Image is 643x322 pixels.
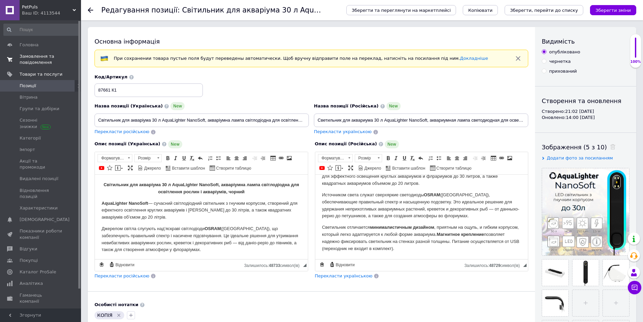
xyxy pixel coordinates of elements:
[114,262,134,268] span: Відновити
[20,205,58,211] span: Характеристики
[110,51,126,56] strong: OSRAM
[630,34,641,68] div: 100% Якість заповнення
[9,7,204,20] strong: Світильник для акваріума 30 л AquaLighter NanoSoft, акваріумна лампа світлодіодна для освітлення ...
[244,262,303,268] div: Кiлькiсть символiв
[384,154,392,162] a: Жирний (Ctrl+B)
[435,154,443,162] a: Вставити/видалити маркований список
[241,154,248,162] a: По правому краю
[143,166,161,171] span: Джерело
[95,302,138,307] b: Особисті нотатки
[542,115,629,121] div: Оновлено: 14:00 [DATE]
[453,154,461,162] a: По центру
[20,217,70,223] span: [DEMOGRAPHIC_DATA]
[468,8,492,13] span: Копіювати
[20,292,62,304] span: Гаманець компанії
[168,140,182,148] span: New
[315,175,528,259] iframe: Редактор, 18B964FB-4707-4317-AE6B-B3B084874490
[326,164,334,172] a: Вставити іконку
[510,8,578,13] i: Зберегти, перейти до списку
[628,281,641,294] button: Чат з покупцем
[97,313,112,318] span: КОПІЯ
[630,59,641,64] div: 100%
[7,26,53,31] strong: AquaLighter NanoSoft
[595,8,631,13] i: Зберегти зміни
[127,164,134,172] a: Максимізувати
[106,164,113,172] a: Вставити іконку
[506,154,513,162] a: Зображення
[357,164,382,172] a: Джерело
[364,166,381,171] span: Джерело
[269,263,280,268] span: 48733
[549,58,571,65] div: чернетка
[20,42,38,48] span: Головна
[109,18,125,23] strong: OSRAM
[122,57,169,62] strong: Магнитное крепление
[95,273,149,278] span: Перекласти російською
[20,53,62,66] span: Замовлення та повідомлення
[460,56,488,61] a: Докладніше
[95,74,128,79] span: Код/Артикул
[393,154,400,162] a: Курсив (Ctrl+I)
[590,5,636,15] button: Зберегти зміни
[401,154,408,162] a: Підкреслений (Ctrl+U)
[463,5,498,15] button: Копіювати
[314,114,528,127] input: Наприклад, H&M жіноча сукня зелена 38 розмір вечірня максі з блискітками
[20,71,62,77] span: Товари та послуги
[95,37,528,46] div: Основна інформація
[315,141,377,146] span: Опис позиції (Російська)
[318,261,326,268] a: Зробити резервну копію зараз
[542,97,629,105] div: Створення та оновлення
[225,154,232,162] a: По лівому краю
[135,154,155,162] span: Розмір
[98,164,105,172] a: Додати відео з YouTube
[542,143,629,151] div: Зображення (5 з 10)
[20,147,35,153] span: Імпорт
[22,10,81,16] div: Ваш ID: 4113544
[164,154,171,162] a: Жирний (Ctrl+B)
[498,154,505,162] a: Вставити/Редагувати посилання (Ctrl+L)
[22,4,73,10] span: PetPuls
[108,261,135,268] a: Відновити
[7,25,206,46] p: — сучасний світлодіодний світильник з гнучким корпусом, створений для ефектного освітлення кругли...
[505,5,583,15] button: Зберегти, перейти до списку
[100,54,108,63] img: :flag-ua:
[391,166,425,171] span: Вставити шаблон
[355,154,375,162] span: Розмір
[489,263,500,268] span: 48729
[95,141,160,146] span: Опис позиції (Українська)
[98,154,126,162] span: Форматування
[215,166,251,171] span: Створити таблицю
[20,228,62,240] span: Показники роботи компанії
[335,262,355,268] span: Відновити
[20,106,59,112] span: Групи та добірки
[209,164,252,172] a: Створити таблицю
[472,154,479,162] a: Зменшити відступ
[445,154,453,162] a: По лівому краю
[417,154,424,162] a: Повернути (Ctrl+Z)
[385,164,426,172] a: Вставити шаблон
[435,166,472,171] span: Створити таблицю
[352,8,451,13] span: Зберегти та переглянути на маркетплейсі
[20,257,38,264] span: Покупці
[20,176,58,182] span: Видалені позиції
[277,154,285,162] a: Вставити/Редагувати посилання (Ctrl+L)
[318,154,353,162] a: Форматування
[386,102,401,110] span: New
[547,155,613,160] span: Додати фото за посиланням
[20,269,56,275] span: Каталог ProSale
[20,83,36,89] span: Позиції
[427,154,434,162] a: Вставити/видалити нумерований список
[251,154,259,162] a: Зменшити відступ
[20,135,41,141] span: Категорії
[461,154,469,162] a: По правому краю
[170,102,185,110] span: New
[114,164,124,172] a: Вставити повідомлення
[346,5,456,15] button: Зберегти та переглянути на маркетплейсі
[318,164,326,172] a: Додати відео з YouTube
[55,50,119,55] strong: минималистичным дизайном
[7,83,206,111] p: Світильник відрізняється , приємним на дотик, та гнучким корпусом, який легко адаптується до будь...
[347,164,354,172] a: Максимізувати
[20,188,62,200] span: Відновлення позицій
[20,117,62,129] span: Сезонні знижки
[58,84,116,89] strong: мінімалістичним дизайном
